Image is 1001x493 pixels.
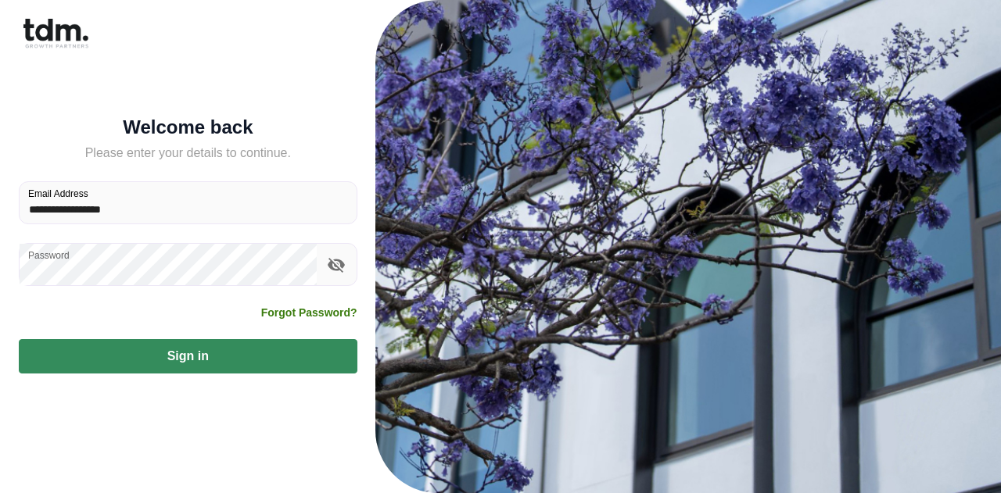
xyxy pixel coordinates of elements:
label: Email Address [28,187,88,200]
a: Forgot Password? [261,305,357,320]
h5: Please enter your details to continue. [19,144,357,163]
h5: Welcome back [19,120,357,135]
button: toggle password visibility [323,252,350,278]
label: Password [28,248,70,262]
button: Sign in [19,339,357,373]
